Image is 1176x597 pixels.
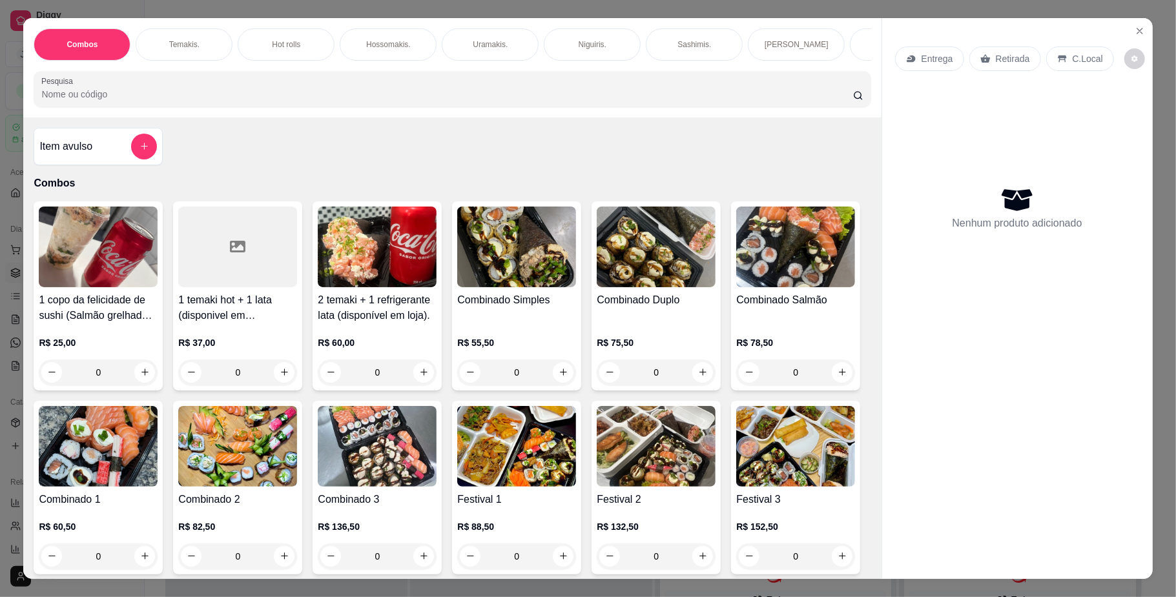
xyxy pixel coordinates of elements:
h4: Festival 2 [597,492,716,507]
h4: Item avulso [39,139,92,154]
button: decrease-product-quantity [181,362,201,383]
p: R$ 82,50 [178,520,297,533]
img: product-image [736,207,855,287]
p: R$ 25,00 [39,336,158,349]
img: product-image [178,406,297,487]
p: R$ 75,50 [597,336,716,349]
p: Sashimis. [677,39,711,50]
button: increase-product-quantity [413,546,434,567]
img: product-image [318,207,437,287]
p: Temakis. [169,39,200,50]
img: product-image [597,406,716,487]
p: R$ 136,50 [318,520,437,533]
p: Combos [67,39,98,50]
p: Combos [34,176,871,191]
h4: 2 temaki + 1 refrigerante lata (disponível em loja). [318,292,437,323]
h4: 1 temaki hot + 1 lata (disponivel em [GEOGRAPHIC_DATA]) [178,292,297,323]
p: R$ 37,00 [178,336,297,349]
button: decrease-product-quantity [1124,48,1145,69]
img: product-image [39,406,158,487]
img: product-image [457,406,576,487]
button: increase-product-quantity [134,362,155,383]
h4: Festival 1 [457,492,576,507]
p: [PERSON_NAME] [765,39,829,50]
p: Uramakis. [473,39,508,50]
p: Entrega [922,52,953,65]
label: Pesquisa [41,76,77,86]
p: R$ 60,00 [318,336,437,349]
p: R$ 60,50 [39,520,158,533]
button: increase-product-quantity [274,362,294,383]
p: R$ 88,50 [457,520,576,533]
button: decrease-product-quantity [320,546,341,567]
button: Close [1130,21,1150,41]
p: Hot rolls [272,39,300,50]
button: increase-product-quantity [274,546,294,567]
p: R$ 152,50 [736,520,855,533]
img: product-image [457,207,576,287]
h4: Combinado 2 [178,492,297,507]
p: Hossomakis. [366,39,411,50]
img: product-image [39,207,158,287]
button: decrease-product-quantity [41,362,62,383]
p: R$ 78,50 [736,336,855,349]
h4: Combinado 3 [318,492,437,507]
img: product-image [597,207,716,287]
p: Niguiris. [579,39,606,50]
p: Nenhum produto adicionado [953,216,1082,231]
img: product-image [736,406,855,487]
input: Pesquisa [41,88,852,101]
button: decrease-product-quantity [41,546,62,567]
p: R$ 132,50 [597,520,716,533]
h4: Combinado Duplo [597,292,716,308]
p: C.Local [1073,52,1103,65]
button: add-separate-item [131,134,157,159]
h4: Combinado Simples [457,292,576,308]
h4: 1 copo da felicidade de sushi (Salmão grelhado) 200ml + 1 lata (disponivel em [GEOGRAPHIC_DATA]) [39,292,158,323]
h4: Combinado 1 [39,492,158,507]
p: R$ 55,50 [457,336,576,349]
button: increase-product-quantity [134,546,155,567]
h4: Festival 3 [736,492,855,507]
button: decrease-product-quantity [181,546,201,567]
p: Retirada [996,52,1030,65]
img: product-image [318,406,437,487]
h4: Combinado Salmão [736,292,855,308]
